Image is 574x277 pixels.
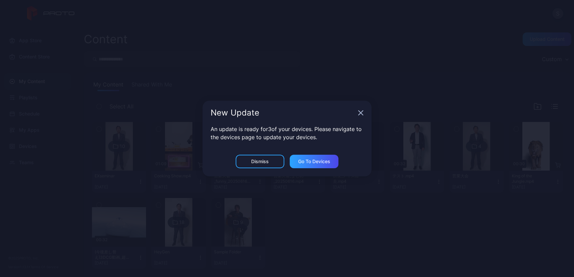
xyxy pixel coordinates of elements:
[290,155,338,168] button: Go to devices
[211,125,363,141] p: An update is ready for 3 of your devices. Please navigate to the devices page to update your devi...
[251,159,269,164] div: Dismiss
[211,109,355,117] div: New Update
[236,155,284,168] button: Dismiss
[298,159,330,164] div: Go to devices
